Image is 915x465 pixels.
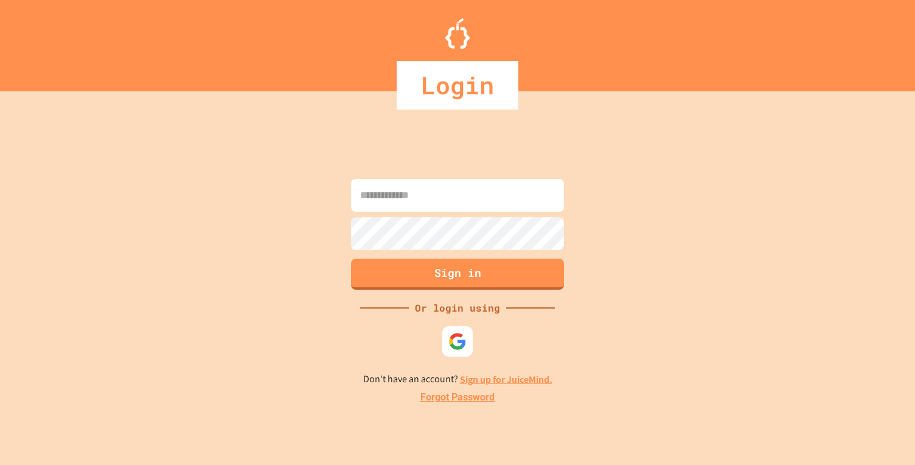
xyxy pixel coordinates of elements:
[409,301,506,315] div: Or login using
[420,390,495,405] a: Forgot Password
[397,61,518,110] div: Login
[351,259,564,290] button: Sign in
[448,332,467,351] img: google-icon.svg
[460,373,552,386] a: Sign up for JuiceMind.
[445,18,470,49] img: Logo.svg
[363,372,552,387] p: Don't have an account?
